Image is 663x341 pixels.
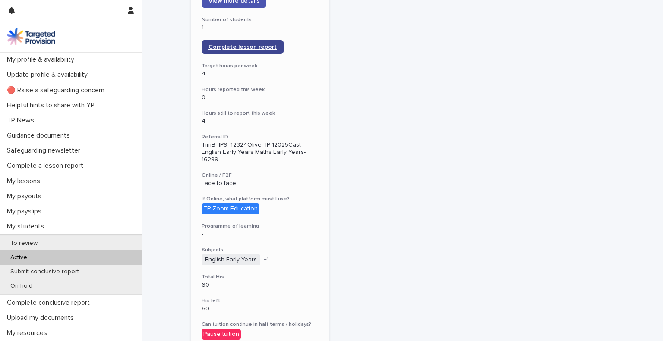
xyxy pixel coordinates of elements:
p: 4 [202,118,319,125]
p: My lessons [3,177,47,185]
p: TimB--IP9-42324Oliver-IP-12025Cast--English Early Years Maths Early Years-16289 [202,141,319,163]
p: 0 [202,94,319,101]
p: Helpful hints to share with YP [3,101,101,109]
p: Update profile & availability [3,71,95,79]
p: - [202,231,319,238]
p: Safeguarding newsletter [3,147,87,155]
p: 60 [202,282,319,289]
h3: Total Hrs [202,274,319,281]
p: Upload my documents [3,314,81,322]
p: Submit conclusive report [3,268,86,275]
p: Active [3,254,34,261]
h3: Referral ID [202,134,319,141]
h3: Hours still to report this week [202,110,319,117]
p: On hold [3,282,39,290]
div: TP Zoom Education [202,203,259,214]
p: My resources [3,329,54,337]
span: + 1 [264,257,268,262]
div: Pause tuition [202,329,241,340]
p: Complete conclusive report [3,299,97,307]
p: TP News [3,116,41,125]
h3: Target hours per week [202,63,319,69]
p: 4 [202,70,319,78]
p: To review [3,240,44,247]
span: Complete lesson report [208,44,277,50]
h3: Programme of learning [202,223,319,230]
p: 60 [202,305,319,313]
h3: Number of students [202,16,319,23]
p: Guidance documents [3,131,77,140]
p: 1 [202,24,319,31]
p: My students [3,222,51,231]
p: My profile & availability [3,56,81,64]
h3: Hours reported this week [202,86,319,93]
p: 🔴 Raise a safeguarding concern [3,86,111,94]
h3: Subjects [202,247,319,253]
p: My payslips [3,207,48,216]
h3: Online / F2F [202,172,319,179]
h3: Can tuition continue in half terms / holidays? [202,321,319,328]
h3: Hrs left [202,297,319,304]
h3: If Online, what platform must I use? [202,196,319,203]
span: English Early Years [202,254,260,265]
img: M5nRWzHhSzIhMunXDL62 [7,28,55,45]
p: Complete a lesson report [3,162,90,170]
a: Complete lesson report [202,40,284,54]
p: Face to face [202,180,319,187]
p: My payouts [3,192,48,200]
